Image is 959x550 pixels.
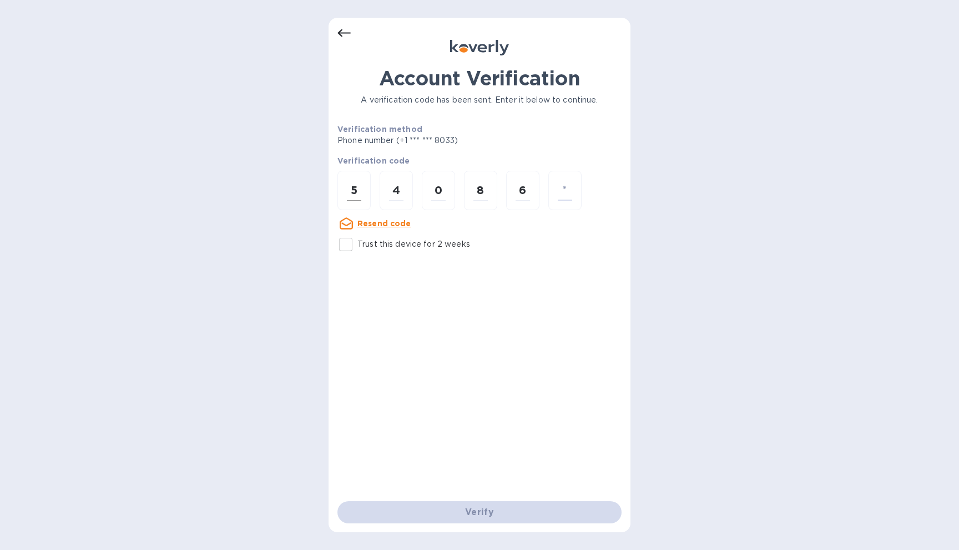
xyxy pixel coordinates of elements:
h1: Account Verification [337,67,622,90]
u: Resend code [357,219,411,228]
p: Phone number (+1 *** *** 8033) [337,135,543,146]
p: A verification code has been sent. Enter it below to continue. [337,94,622,106]
p: Trust this device for 2 weeks [357,238,470,250]
b: Verification method [337,125,422,134]
p: Verification code [337,155,622,166]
